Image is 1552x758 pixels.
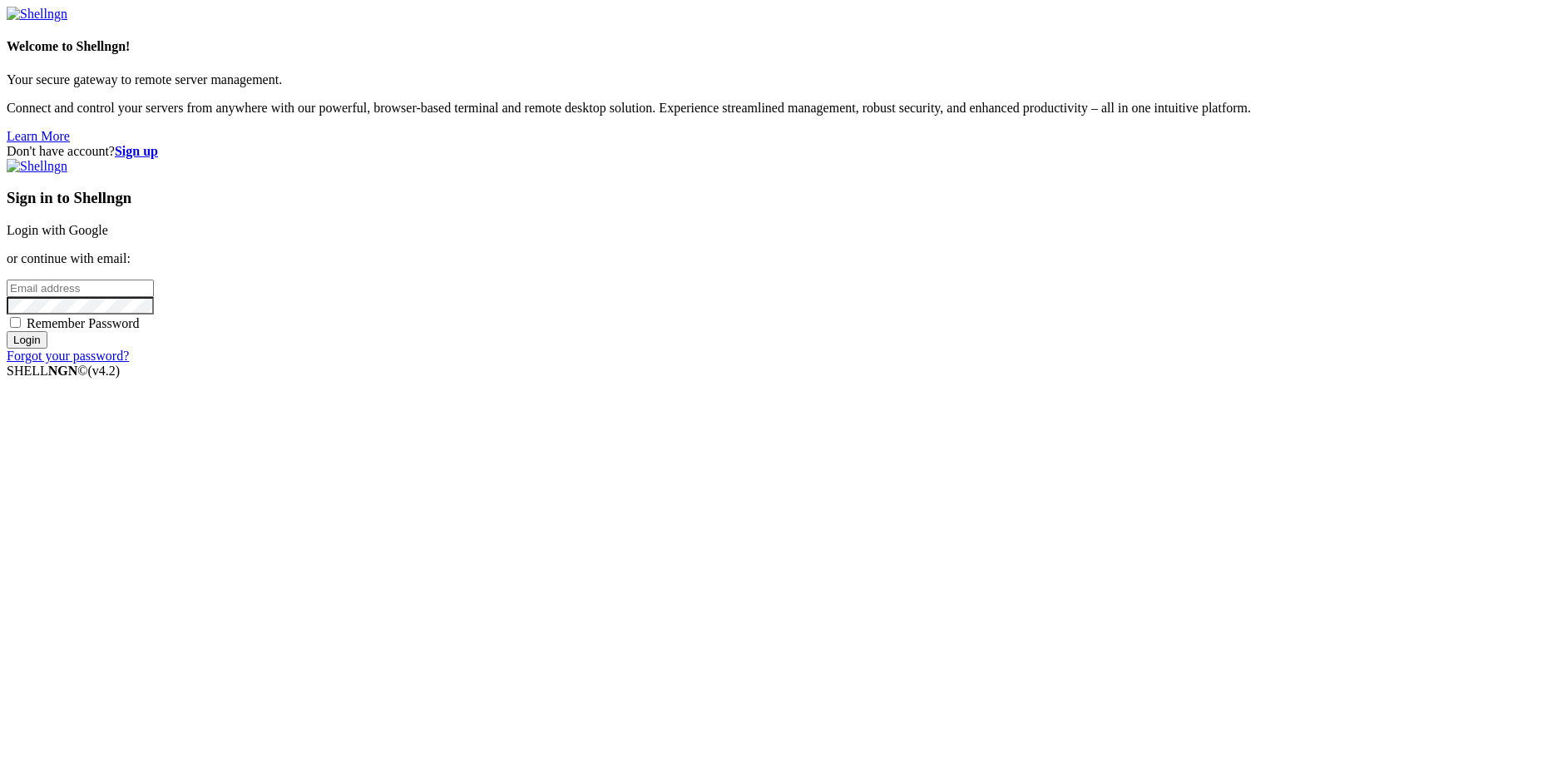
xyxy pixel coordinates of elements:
input: Email address [7,280,154,297]
img: Shellngn [7,159,67,174]
div: Don't have account? [7,144,1545,159]
span: Remember Password [27,316,140,330]
span: 4.2.0 [88,364,121,378]
span: SHELL © [7,364,120,378]
a: Learn More [7,129,70,143]
a: Sign up [115,144,158,158]
h3: Sign in to Shellngn [7,189,1545,207]
input: Remember Password [10,317,21,328]
p: or continue with email: [7,251,1545,266]
p: Connect and control your servers from anywhere with our powerful, browser-based terminal and remo... [7,101,1545,116]
input: Login [7,331,47,349]
a: Forgot your password? [7,349,129,363]
img: Shellngn [7,7,67,22]
b: NGN [48,364,78,378]
a: Login with Google [7,223,108,237]
p: Your secure gateway to remote server management. [7,72,1545,87]
h4: Welcome to Shellngn! [7,39,1545,54]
